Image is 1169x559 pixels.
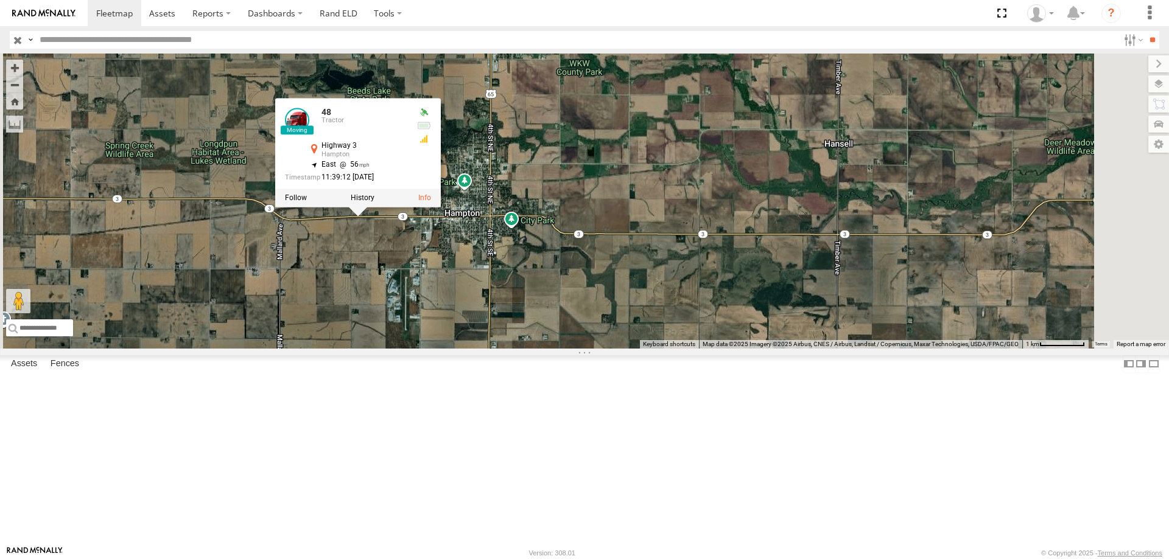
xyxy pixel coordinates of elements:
div: Chase Tanke [1023,4,1058,23]
span: Map data ©2025 Imagery ©2025 Airbus, CNES / Airbus, Landsat / Copernicus, Maxar Technologies, USD... [703,341,1019,347]
a: Terms (opens in new tab) [1095,342,1108,347]
button: Zoom out [6,76,23,93]
img: rand-logo.svg [12,9,75,18]
button: Zoom in [6,60,23,76]
span: East [321,160,336,168]
span: 56 [336,160,370,168]
label: Assets [5,355,43,372]
label: Dock Summary Table to the Left [1123,355,1135,373]
label: View Asset History [351,194,374,203]
a: Report a map error [1117,341,1165,347]
div: Date/time of location update [285,174,407,182]
label: Hide Summary Table [1148,355,1160,373]
label: Realtime tracking of Asset [285,194,307,203]
div: Version: 308.01 [529,549,575,557]
button: Map Scale: 1 km per 71 pixels [1022,340,1089,349]
a: Terms and Conditions [1098,549,1162,557]
span: 1 km [1026,341,1039,347]
i: ? [1101,4,1121,23]
label: Search Query [26,31,35,49]
label: Map Settings [1148,136,1169,153]
button: Drag Pegman onto the map to open Street View [6,289,30,313]
a: View Asset Details [285,108,309,132]
a: View Asset Details [418,194,431,203]
button: Keyboard shortcuts [643,340,695,349]
div: Highway 3 [321,142,407,150]
div: © Copyright 2025 - [1041,549,1162,557]
div: No voltage information received from this device. [416,121,431,131]
label: Fences [44,355,85,372]
label: Search Filter Options [1119,31,1145,49]
a: 48 [321,107,331,117]
div: GSM Signal = 3 [416,134,431,144]
a: Visit our Website [7,547,63,559]
div: Tractor [321,117,407,125]
button: Zoom Home [6,93,23,109]
label: Dock Summary Table to the Right [1135,355,1147,373]
div: Hampton [321,151,407,158]
label: Measure [6,116,23,133]
div: Valid GPS Fix [416,108,431,117]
